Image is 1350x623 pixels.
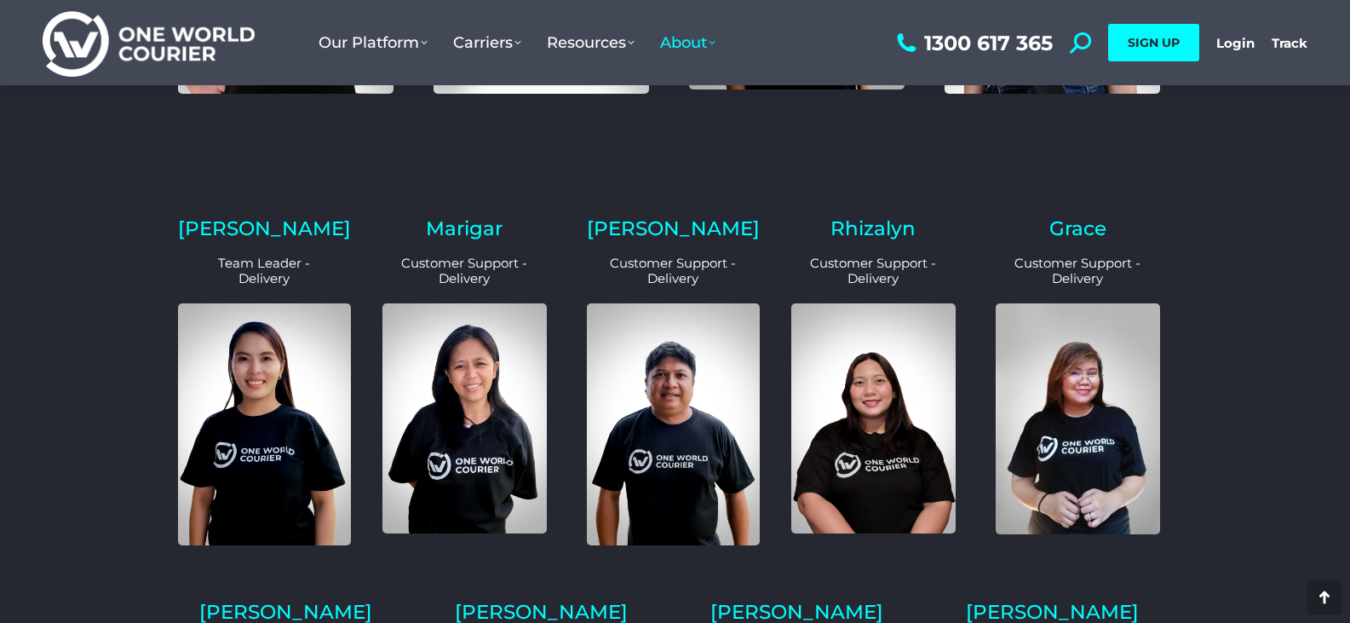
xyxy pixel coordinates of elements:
[945,603,1160,622] h2: [PERSON_NAME]
[178,256,351,286] p: Team Leader - Delivery
[1108,24,1199,61] a: SIGN UP
[306,16,440,69] a: Our Platform
[547,33,635,52] span: Resources
[791,256,956,286] p: Customer Support - Delivery
[434,603,649,622] h2: [PERSON_NAME]
[440,16,534,69] a: Carriers
[382,219,547,239] h2: Marigar​
[1128,35,1180,50] span: SIGN UP
[1216,35,1255,51] a: Login
[534,16,647,69] a: Resources
[791,219,956,239] h2: Rhizalyn​
[996,256,1160,286] p: Customer Support - Delivery
[660,33,715,52] span: About
[996,219,1160,239] h2: Grace
[178,603,394,622] h2: [PERSON_NAME]
[587,256,760,286] p: Customer Support - Delivery
[453,33,521,52] span: Carriers
[689,603,905,622] h2: [PERSON_NAME]
[587,219,760,239] h2: [PERSON_NAME]
[647,16,728,69] a: About
[1272,35,1307,51] a: Track
[893,32,1053,54] a: 1300 617 365
[996,303,1160,534] img: Grace One World Courier Customer Support
[382,256,547,286] p: Customer Support - Delivery
[43,9,255,78] img: One World Courier
[319,33,428,52] span: Our Platform
[178,219,351,239] h2: [PERSON_NAME]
